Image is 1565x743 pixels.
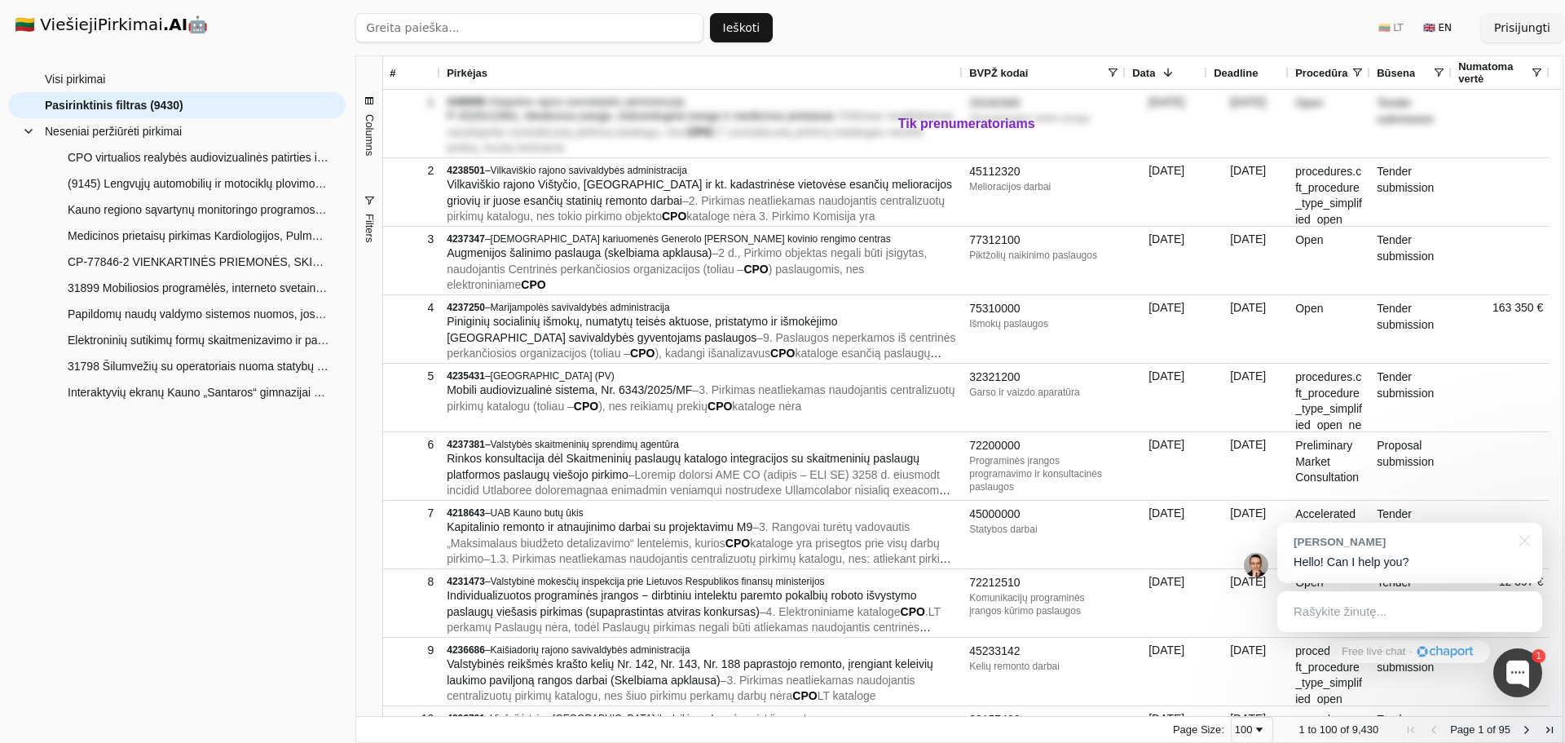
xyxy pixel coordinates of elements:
span: Marijampolės savivaldybės administracija [491,302,670,313]
span: Kaišiadorių rajono savivaldybės administracija [491,644,690,656]
span: Būsena [1377,67,1415,79]
div: [DATE] [1126,638,1207,705]
span: 3. Rangovai turėtų vadovautis „Maksimalaus biudžeto detalizavimo“ lentelėmis, kurios [447,520,910,550]
div: – [447,164,956,177]
div: Open [1289,295,1370,363]
div: [DATE] [1207,501,1289,568]
div: – [447,232,956,245]
a: Free live chat· [1329,640,1489,663]
span: Valstybinė mokesčių inspekcija prie Lietuvos Respublikos finansų ministerijos [491,576,825,587]
div: [DATE] [1207,90,1289,157]
span: Free live chat [1342,644,1405,660]
span: Augmenijos šalinimo paslauga (skelbiama apklausa) [447,246,712,259]
span: to [1307,723,1316,736]
div: [DATE] [1207,295,1289,363]
div: 75310000 [969,301,1119,317]
div: 3 [390,228,434,251]
span: Visi pirkimai [45,67,105,91]
div: 72200000 [969,438,1119,454]
div: [DATE] [1207,569,1289,637]
span: Filters [364,214,376,242]
div: 32321200 [969,369,1119,386]
span: [GEOGRAPHIC_DATA] (PV) [491,370,615,382]
div: procedures.cft_procedure_type_simplified_open [1289,158,1370,226]
div: Tender submission [1370,227,1452,294]
span: kataloge yra prisegtos prie visų darbų pirkimo [447,537,940,566]
span: P-2025/12991, Medicinos įranga. Odontologinė įranga ir medicinos prietaisai [447,109,833,122]
span: Papildomų naudų valdymo sistemos nuomos, jos priežiūros, administravimo, palaikymo paslaugos ir i... [68,302,329,326]
div: [DATE] [1126,432,1207,500]
span: kataloge nėra [732,400,801,413]
div: 33157400 [969,712,1119,728]
div: Garso ir vaizdo aparatūra [969,386,1119,399]
div: 5 [390,365,434,388]
div: [DATE] [1126,158,1207,226]
span: Neseniai peržiūrėti pirkimai [45,119,182,144]
span: Pasirinktinis filtras (9430) [45,93,183,117]
div: [DATE] [1207,638,1289,705]
div: Page Size [1231,717,1273,743]
div: 100 [1235,723,1253,736]
span: Rinkos konsultacija dėl Skaitmeninių paslaugų katalogo integracijos su skaitmeninių paslaugų plat... [447,452,919,481]
div: Last Page [1543,723,1556,736]
div: · [1409,644,1413,660]
span: of [1487,723,1496,736]
div: [DATE] [1126,569,1207,637]
button: 🇬🇧 EN [1413,15,1461,41]
span: BVPŽ kodai [969,67,1028,79]
input: Greita paieška... [355,13,703,42]
div: – [447,712,956,725]
span: CPO [725,537,750,550]
span: 4236686 [447,644,485,656]
span: 1.3. Pirkimas neatliekamas naudojantis centralizuotų pirkimų katalogu, nes: atliekant pirkimą nau... [447,552,955,582]
span: 4237347 [447,233,485,245]
div: 6 [390,433,434,457]
span: kataloge nėra 3. Pirkimo Komisija yra [686,210,875,223]
div: 33192400 [969,95,1119,112]
span: 4238501 [447,165,485,176]
div: Tender submission [1370,364,1452,431]
div: – [447,369,956,383]
span: # [390,67,395,79]
span: 4237250 [447,302,485,313]
div: Accelerated open [1289,501,1370,568]
span: 31798 Šilumvežių su operatoriais nuoma statybų projektui Vievis-Žasliai [68,354,329,378]
div: Rašykite žinutę... [1277,591,1542,632]
span: Medicinos prietaisų pirkimas Kardiologijos, Pulmonologijos, Neurologijos ir Hepatologijos centram... [68,223,329,248]
span: 2 d., Pirkimo objektas negali būti įsigytas, naudojantis Centrinės perkančiosios organizacijos (t... [447,246,927,276]
div: Tender submission [1370,90,1452,157]
span: Interaktyvių ekranų Kauno „Santaros“ gimnazijai pirkimas ([GEOGRAPHIC_DATA]) [68,380,329,405]
span: Elektroninių sutikimų formų skaitmenizavimo ir pasirašymo sistema [68,328,329,352]
span: – [447,605,941,650]
span: Individualizuotos programinės įrangos − dirbtiniu intelektu paremto pokalbių roboto išvystymo pas... [447,589,916,618]
span: Columns [364,114,376,156]
span: CPO [770,347,795,360]
span: Vilkaviškio rajono Vištyčio, [GEOGRAPHIC_DATA] ir kt. kadastrinėse vietovėse esančių melioracijos... [447,178,952,207]
div: Tender submission [1370,158,1452,226]
div: Statybos darbai [969,523,1119,536]
span: LT centralizuotų pirkimų katalogas nesiūlo prekių, kurias ketinama [447,126,924,155]
div: Melioracijos darbai [969,180,1119,193]
span: 31899 Mobiliosios programėlės, interneto svetainės ir interneto parduotuvės sukūrimas su vystymo ... [68,276,329,300]
button: Ieškoti [710,13,774,42]
div: 4 [390,296,434,320]
div: [DATE] [1207,227,1289,294]
div: 163 350 € [1452,295,1550,363]
span: 4235431 [447,370,485,382]
span: Valstybinės reikšmės krašto kelių Nr. 142, Nr. 143, Nr. 188 paprastojo remonto, įrengiant keleivi... [447,657,933,687]
span: 4237381 [447,439,485,450]
span: – [447,194,945,223]
span: 3. Pirkimas neatliekamas naudojantis centralizuotų pirkimų katalogu (toliau – [447,383,954,413]
div: 8 [390,570,434,594]
span: – [447,246,927,291]
span: Viešoji įstaiga [GEOGRAPHIC_DATA] ilgalaikio gydymo ir geriatrijos centras [491,713,820,724]
div: Piktžolių naikinimo paslaugos [969,249,1119,262]
span: Mobili audiovizualinė sistema, Nr. 6343/2025/MF [447,383,692,396]
span: 100 [1320,723,1338,736]
div: [DATE] [1126,364,1207,431]
span: LT kataloge [818,689,876,702]
div: 45112320 [969,164,1119,180]
span: CPO [792,689,817,702]
span: CPO [743,263,768,276]
span: Kapitalinio remonto ir atnaujinimo darbai su projektavimu M9 [447,520,752,533]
